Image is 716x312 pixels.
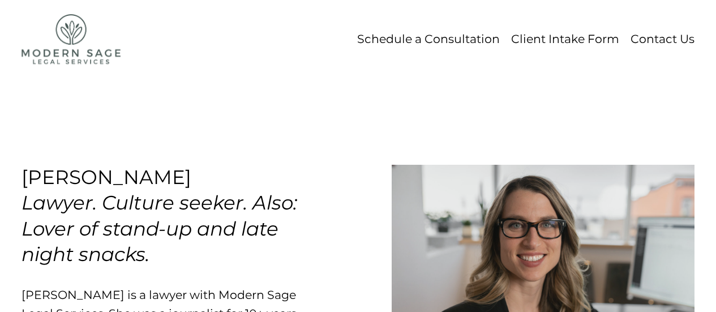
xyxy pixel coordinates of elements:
[22,191,302,266] em: Lawyer. Culture seeker. Also: Lover of stand-up and late night snacks.
[631,29,694,50] a: Contact Us
[22,165,302,267] h3: [PERSON_NAME]
[22,14,121,64] img: Modern Sage Legal Services
[357,29,500,50] a: Schedule a Consultation
[511,29,619,50] a: Client Intake Form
